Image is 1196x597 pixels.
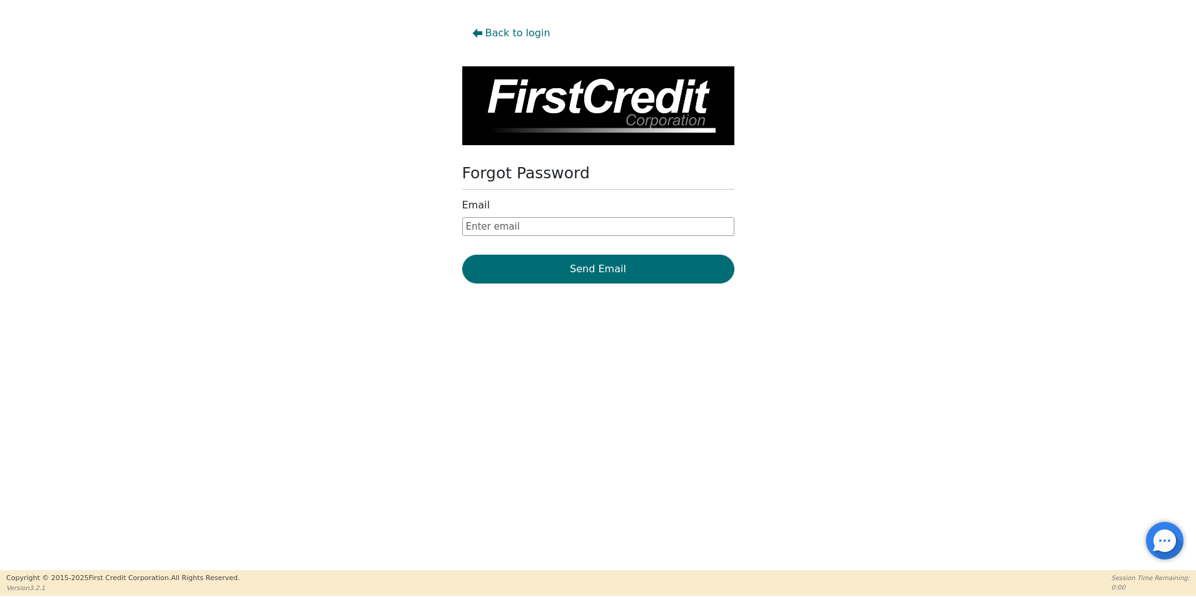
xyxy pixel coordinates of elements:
span: Back to login [485,26,550,41]
img: logo-CMu_cnol.png [462,66,734,145]
p: 0:00 [1112,583,1190,592]
h1: Forgot Password [462,164,734,183]
p: Session Time Remaining: [1112,573,1190,583]
input: Enter email [462,217,734,236]
p: Version 3.2.1 [6,583,240,593]
button: Back to login [462,19,560,48]
p: Copyright © 2015- 2025 First Credit Corporation. [6,573,240,584]
h4: Email [462,199,490,211]
span: All Rights Reserved. [171,574,240,582]
button: Send Email [462,255,734,283]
